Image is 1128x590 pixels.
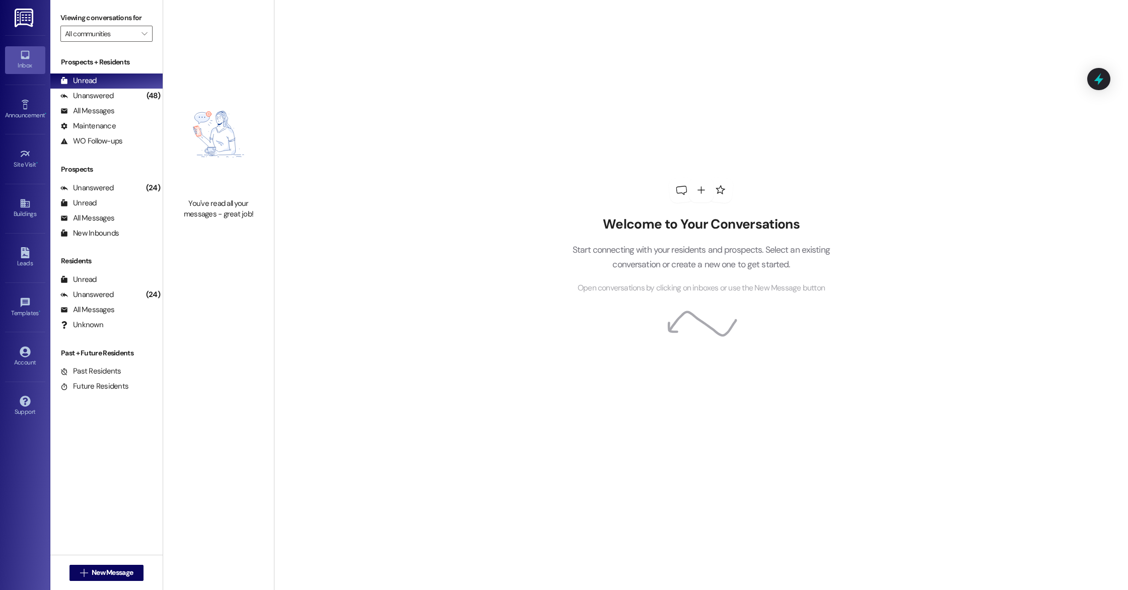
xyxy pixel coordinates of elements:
[60,381,128,392] div: Future Residents
[60,106,114,116] div: All Messages
[144,88,163,104] div: (48)
[5,244,45,271] a: Leads
[39,308,40,315] span: •
[5,393,45,420] a: Support
[60,91,114,101] div: Unanswered
[5,145,45,173] a: Site Visit •
[45,110,46,117] span: •
[50,164,163,175] div: Prospects
[60,320,103,330] div: Unknown
[144,287,163,303] div: (24)
[174,75,263,193] img: empty-state
[60,183,114,193] div: Unanswered
[60,121,116,131] div: Maintenance
[15,9,35,27] img: ResiDesk Logo
[50,348,163,358] div: Past + Future Residents
[174,198,263,220] div: You've read all your messages - great job!
[557,243,845,271] p: Start connecting with your residents and prospects. Select an existing conversation or create a n...
[60,366,121,377] div: Past Residents
[5,195,45,222] a: Buildings
[60,136,122,146] div: WO Follow-ups
[92,567,133,578] span: New Message
[60,76,97,86] div: Unread
[69,565,144,581] button: New Message
[65,26,136,42] input: All communities
[60,228,119,239] div: New Inbounds
[80,569,88,577] i: 
[142,30,147,38] i: 
[50,57,163,67] div: Prospects + Residents
[60,10,153,26] label: Viewing conversations for
[5,46,45,73] a: Inbox
[578,282,825,294] span: Open conversations by clicking on inboxes or use the New Message button
[60,198,97,208] div: Unread
[50,256,163,266] div: Residents
[144,180,163,196] div: (24)
[5,343,45,371] a: Account
[60,274,97,285] div: Unread
[5,294,45,321] a: Templates •
[36,160,38,167] span: •
[60,289,114,300] div: Unanswered
[557,216,845,233] h2: Welcome to Your Conversations
[60,213,114,224] div: All Messages
[60,305,114,315] div: All Messages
